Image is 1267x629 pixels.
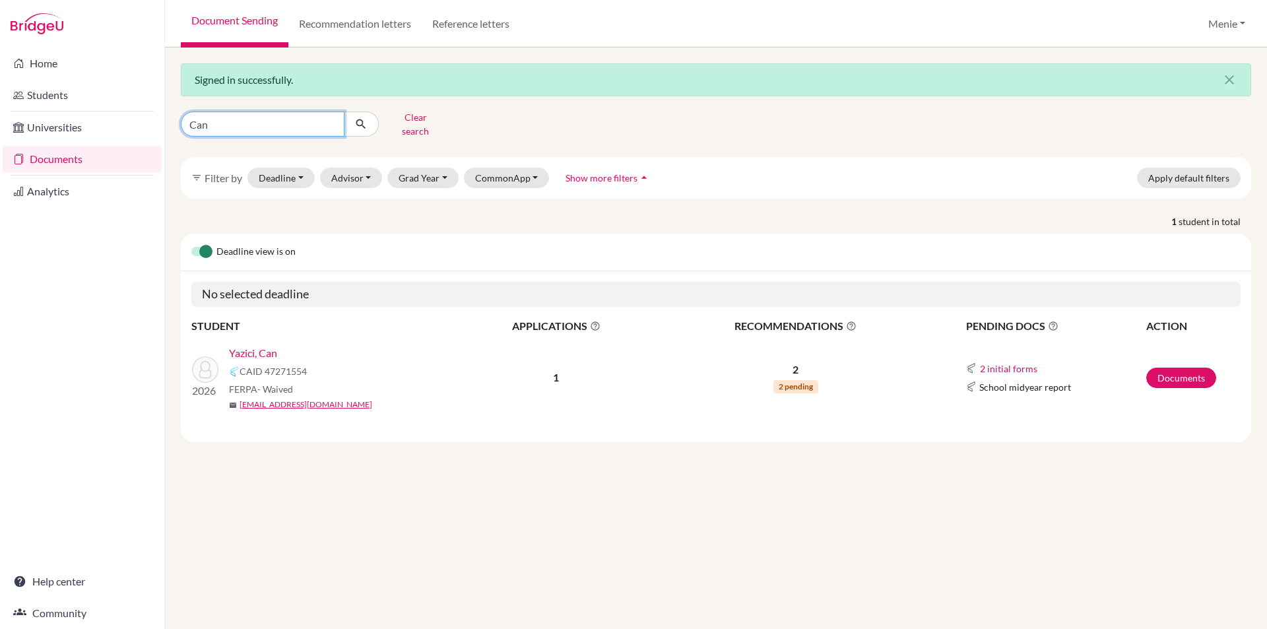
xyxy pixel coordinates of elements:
p: 2026 [192,383,218,399]
span: CAID 47271554 [240,364,307,378]
i: filter_list [191,172,202,183]
a: Documents [3,146,162,172]
a: Yazici, Can [229,345,277,361]
button: 2 initial forms [979,361,1038,376]
span: APPLICATIONS [456,318,657,334]
h5: No selected deadline [191,282,1241,307]
button: Grad Year [387,168,459,188]
span: FERPA [229,382,293,396]
a: Students [3,82,162,108]
button: Menie [1202,11,1251,36]
i: close [1221,72,1237,88]
img: Yazici, Can [192,356,218,383]
b: 1 [553,371,559,383]
strong: 1 [1171,215,1179,228]
img: Common App logo [229,366,240,377]
input: Find student by name... [181,112,344,137]
span: RECOMMENDATIONS [658,318,934,334]
a: Universities [3,114,162,141]
a: Home [3,50,162,77]
a: [EMAIL_ADDRESS][DOMAIN_NAME] [240,399,372,411]
span: Deadline view is on [216,244,296,260]
img: Bridge-U [11,13,63,34]
i: arrow_drop_up [637,171,651,184]
div: Signed in successfully. [181,63,1251,96]
button: CommonApp [464,168,550,188]
th: ACTION [1146,317,1241,335]
span: student in total [1179,215,1251,228]
a: Community [3,600,162,626]
span: School midyear report [979,380,1071,394]
a: Documents [1146,368,1216,388]
span: Show more filters [566,172,637,183]
a: Help center [3,568,162,595]
span: PENDING DOCS [966,318,1145,334]
button: Apply default filters [1137,168,1241,188]
button: Close [1208,64,1251,96]
span: 2 pending [773,380,818,393]
span: - Waived [257,383,293,395]
span: Filter by [205,172,242,184]
p: 2 [658,362,934,378]
button: Advisor [320,168,383,188]
a: Analytics [3,178,162,205]
button: Deadline [247,168,315,188]
img: Common App logo [966,363,977,374]
button: Show more filtersarrow_drop_up [554,168,662,188]
img: Common App logo [966,381,977,392]
span: mail [229,401,237,409]
button: Clear search [379,107,452,141]
th: STUDENT [191,317,455,335]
